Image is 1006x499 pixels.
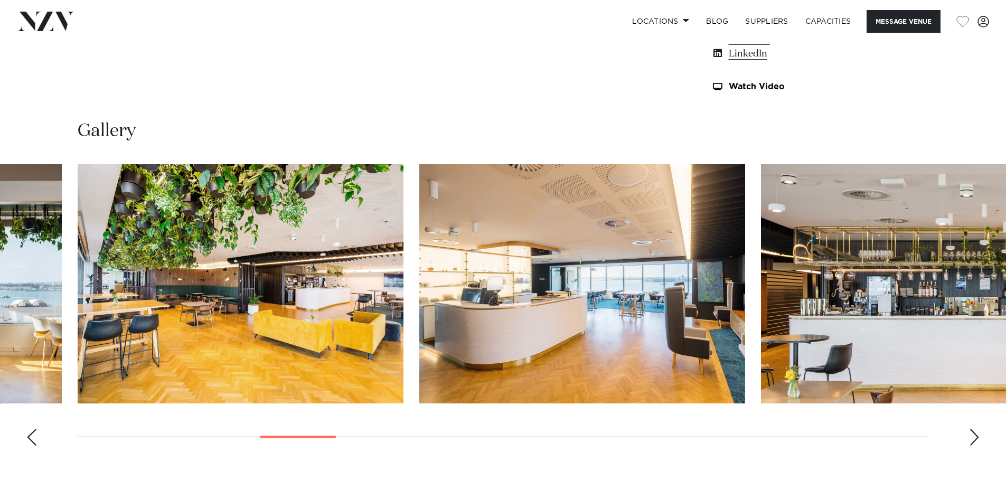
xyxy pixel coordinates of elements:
h2: Gallery [78,119,136,143]
img: nzv-logo.png [17,12,74,31]
a: BLOG [698,10,737,33]
a: Capacities [797,10,860,33]
swiper-slide: 8 / 28 [419,164,745,403]
swiper-slide: 7 / 28 [78,164,403,403]
a: LinkedIn [711,46,883,61]
a: Watch Video [711,82,883,91]
a: SUPPLIERS [737,10,796,33]
button: Message Venue [867,10,941,33]
a: Locations [624,10,698,33]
